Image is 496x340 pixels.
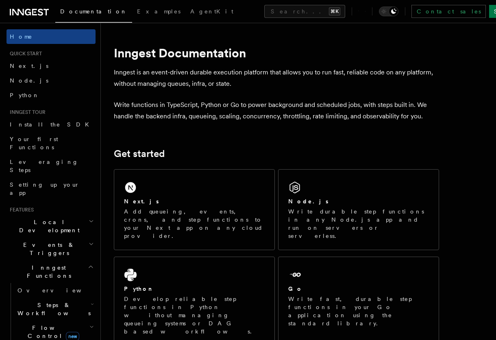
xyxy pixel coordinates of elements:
button: Toggle dark mode [379,7,398,16]
h1: Inngest Documentation [114,46,439,60]
a: Documentation [55,2,132,23]
span: Install the SDK [10,121,94,128]
button: Events & Triggers [7,238,96,260]
a: Node.jsWrite durable step functions in any Node.js app and run on servers or serverless. [278,169,439,250]
a: Next.js [7,59,96,73]
a: Contact sales [411,5,486,18]
p: Inngest is an event-driven durable execution platform that allows you to run fast, reliable code ... [114,67,439,89]
span: Local Development [7,218,89,234]
a: Next.jsAdd queueing, events, crons, and step functions to your Next app on any cloud provider. [114,169,275,250]
span: Events & Triggers [7,241,89,257]
button: Search...⌘K [264,5,345,18]
span: Leveraging Steps [10,159,78,173]
span: Next.js [10,63,48,69]
span: Inngest Functions [7,264,88,280]
span: Flow Control [14,324,89,340]
a: Overview [14,283,96,298]
span: Home [10,33,33,41]
h2: Go [288,285,303,293]
a: AgentKit [185,2,238,22]
p: Add queueing, events, crons, and step functions to your Next app on any cloud provider. [124,207,265,240]
a: Setting up your app [7,177,96,200]
span: Setting up your app [10,181,80,196]
span: Documentation [60,8,127,15]
h2: Node.js [288,197,328,205]
span: Examples [137,8,181,15]
a: Install the SDK [7,117,96,132]
a: Node.js [7,73,96,88]
a: Python [7,88,96,102]
p: Write durable step functions in any Node.js app and run on servers or serverless. [288,207,429,240]
span: Inngest tour [7,109,46,116]
a: Get started [114,148,165,159]
h2: Python [124,285,154,293]
p: Develop reliable step functions in Python without managing queueing systems or DAG based workflows. [124,295,265,336]
span: Overview [17,287,101,294]
kbd: ⌘K [329,7,340,15]
button: Local Development [7,215,96,238]
p: Write functions in TypeScript, Python or Go to power background and scheduled jobs, with steps bu... [114,99,439,122]
span: Steps & Workflows [14,301,91,317]
span: Quick start [7,50,42,57]
span: AgentKit [190,8,233,15]
span: Python [10,92,39,98]
a: Leveraging Steps [7,155,96,177]
a: Your first Functions [7,132,96,155]
h2: Next.js [124,197,159,205]
span: Your first Functions [10,136,58,150]
p: Write fast, durable step functions in your Go application using the standard library. [288,295,429,327]
button: Inngest Functions [7,260,96,283]
button: Steps & Workflows [14,298,96,320]
span: Node.js [10,77,48,84]
a: Home [7,29,96,44]
span: Features [7,207,34,213]
a: Examples [132,2,185,22]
